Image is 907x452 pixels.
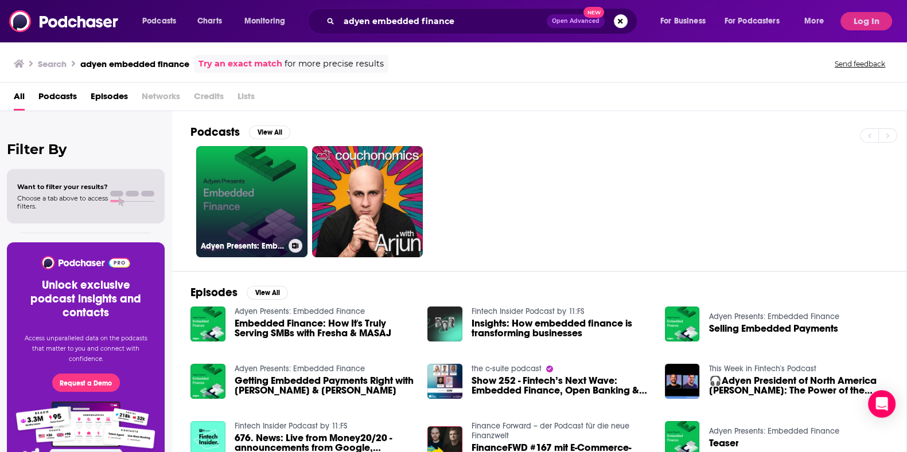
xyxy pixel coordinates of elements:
a: the c-suite podcast [472,364,542,374]
img: Show 252 - Fintech’s Next Wave: Embedded Finance, Open Banking & Innovation in payments - Money20... [427,364,462,399]
span: Networks [142,87,180,111]
img: Selling Embedded Payments [665,306,700,341]
a: Adyen Presents: Embedded Finance [235,364,365,374]
span: For Business [660,13,706,29]
a: Embedded Finance: How It's Truly Serving SMBs with Fresha & MASAJ [235,319,414,338]
span: Monitoring [244,13,285,29]
a: Show 252 - Fintech’s Next Wave: Embedded Finance, Open Banking & Innovation in payments - Money20... [472,376,651,395]
a: PodcastsView All [190,125,290,139]
span: Charts [197,13,222,29]
button: open menu [236,12,300,30]
a: Fintech Insider Podcast by 11:FS [472,306,584,316]
a: 🎧Adyen President of North America Davi Strazza: The Power of the Adyen Platform, Thinking in Deca... [709,376,888,395]
span: Open Advanced [552,18,600,24]
button: Request a Demo [52,374,120,392]
img: Embedded Finance: How It's Truly Serving SMBs with Fresha & MASAJ [190,306,225,341]
span: Want to filter your results? [17,183,108,191]
span: Choose a tab above to access filters. [17,194,108,210]
h3: Unlock exclusive podcast insights and contacts [21,278,151,320]
a: Podcasts [38,87,77,111]
h3: adyen embedded finance [80,58,189,69]
button: Open AdvancedNew [547,14,605,28]
span: Lists [238,87,255,111]
a: Insights: How embedded finance is transforming businesses [472,319,651,338]
button: open menu [652,12,720,30]
h2: Episodes [190,285,238,300]
button: View All [247,286,288,300]
span: Podcasts [142,13,176,29]
a: This Week in Fintech's Podcast [709,364,816,374]
a: Fintech Insider Podcast by 11:FS [235,421,347,431]
span: for more precise results [285,57,384,70]
a: Episodes [91,87,128,111]
h2: Podcasts [190,125,240,139]
span: Credits [194,87,224,111]
a: Adyen Presents: Embedded Finance [709,312,839,321]
button: open menu [796,12,838,30]
h2: Filter By [7,141,165,158]
img: Insights: How embedded finance is transforming businesses [427,306,462,341]
a: Try an exact match [198,57,282,70]
a: Adyen Presents: Embedded Finance [235,306,365,316]
a: Selling Embedded Payments [709,324,838,333]
a: Teaser [709,438,738,448]
button: Log In [840,12,892,30]
span: More [804,13,824,29]
a: Getting Embedded Payments Right with Wix & Emily Bartels [235,376,414,395]
img: Getting Embedded Payments Right with Wix & Emily Bartels [190,364,225,399]
span: Getting Embedded Payments Right with [PERSON_NAME] & [PERSON_NAME] [235,376,414,395]
a: Adyen Presents: Embedded Finance [196,146,307,257]
h3: Adyen Presents: Embedded Finance [201,241,284,251]
input: Search podcasts, credits, & more... [339,12,547,30]
span: For Podcasters [725,13,780,29]
span: 🎧Adyen President of North America [PERSON_NAME]: The Power of the Adyen Platform, Thinking in Dec... [709,376,888,395]
button: Send feedback [831,59,889,69]
img: 🎧Adyen President of North America Davi Strazza: The Power of the Adyen Platform, Thinking in Deca... [665,364,700,399]
a: Finance Forward – der Podcast für die neue Finanzwelt [472,421,629,441]
div: Search podcasts, credits, & more... [318,8,648,34]
a: Charts [190,12,229,30]
button: open menu [717,12,796,30]
button: open menu [134,12,191,30]
p: Access unparalleled data on the podcasts that matter to you and connect with confidence. [21,333,151,364]
div: Open Intercom Messenger [868,390,896,418]
h3: Search [38,58,67,69]
a: Adyen Presents: Embedded Finance [709,426,839,436]
button: View All [249,125,290,139]
a: EpisodesView All [190,285,288,300]
a: All [14,87,25,111]
img: Podchaser - Follow, Share and Rate Podcasts [9,10,119,32]
img: Podchaser - Follow, Share and Rate Podcasts [41,256,131,269]
span: New [583,7,604,18]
